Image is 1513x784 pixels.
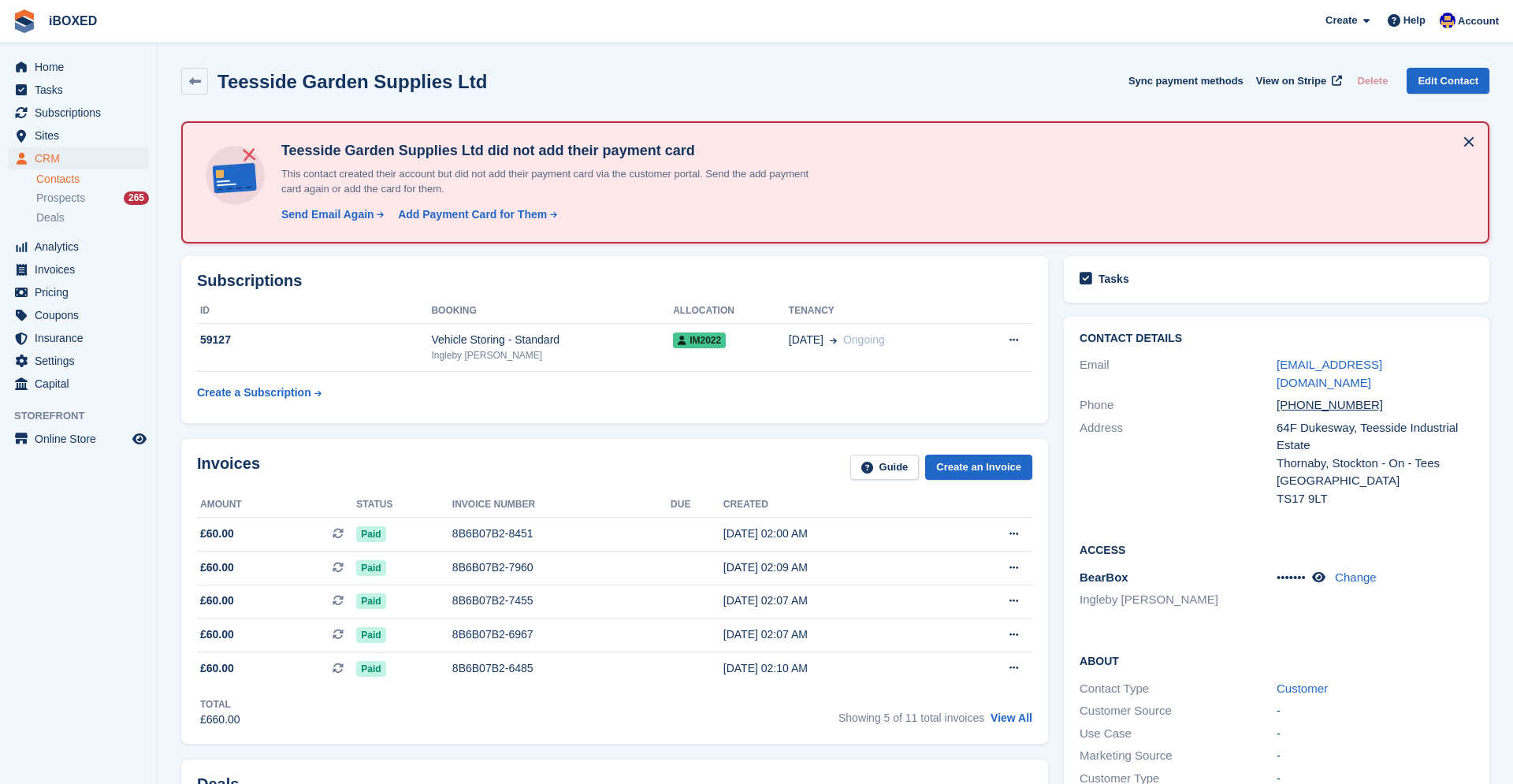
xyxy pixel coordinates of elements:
[789,332,823,348] span: [DATE]
[1277,490,1474,508] div: TS17 9LT
[36,190,149,206] a: Prospects 265
[1099,272,1129,286] h2: Tasks
[1080,591,1277,609] li: Ingleby [PERSON_NAME]
[1277,725,1474,743] div: -
[452,626,671,643] div: 8B6B07B2-6967
[200,697,240,712] div: Total
[35,304,129,326] span: Coupons
[35,350,129,372] span: Settings
[35,79,129,101] span: Tasks
[1080,747,1277,765] div: Marketing Source
[356,661,385,677] span: Paid
[1128,68,1243,94] button: Sync payment methods
[1080,652,1474,668] h2: About
[452,660,671,677] div: 8B6B07B2-6485
[200,660,234,677] span: £60.00
[197,299,431,324] th: ID
[356,492,452,518] th: Status
[1440,13,1455,28] img: Noor Rashid
[991,712,1032,724] a: View All
[925,455,1032,481] a: Create an Invoice
[1080,333,1474,345] h2: Contact Details
[1277,570,1306,584] span: •••••••
[35,56,129,78] span: Home
[197,492,356,518] th: Amount
[281,206,374,223] div: Send Email Again
[673,333,726,348] span: IM2022
[1407,68,1489,94] a: Edit Contact
[1277,472,1474,490] div: [GEOGRAPHIC_DATA]
[14,408,157,424] span: Storefront
[197,272,1032,290] h2: Subscriptions
[723,492,946,518] th: Created
[673,299,789,324] th: Allocation
[35,327,129,349] span: Insurance
[1080,419,1277,508] div: Address
[130,429,149,448] a: Preview store
[202,142,269,209] img: no-card-linked-e7822e413c904bf8b177c4d89f31251c4716f9871600ec3ca5bfc59e148c83f4.svg
[356,526,385,542] span: Paid
[1277,398,1396,411] a: [PHONE_NUMBER]
[200,526,234,542] span: £60.00
[1277,682,1328,695] a: Customer
[35,428,129,450] span: Online Store
[275,166,827,197] p: This contact created their account but did not add their payment card via the customer portal. Se...
[1277,419,1474,455] div: 64F Dukesway, Teesside Industrial Estate
[8,124,149,147] a: menu
[1250,68,1345,94] a: View on Stripe
[36,210,149,226] a: Deals
[843,333,885,346] span: Ongoing
[356,627,385,643] span: Paid
[8,79,149,101] a: menu
[124,191,149,205] div: 265
[1080,680,1277,698] div: Contact Type
[1351,68,1394,94] button: Delete
[197,332,431,348] div: 59127
[452,492,671,518] th: Invoice number
[1403,13,1426,28] span: Help
[8,147,149,169] a: menu
[35,236,129,258] span: Analytics
[452,526,671,542] div: 8B6B07B2-8451
[671,492,723,518] th: Due
[1277,747,1474,765] div: -
[36,210,65,225] span: Deals
[36,172,149,187] a: Contacts
[8,236,149,258] a: menu
[1080,356,1277,392] div: Email
[1080,396,1277,414] div: Phone
[35,102,129,124] span: Subscriptions
[8,56,149,78] a: menu
[356,593,385,609] span: Paid
[431,299,673,324] th: Booking
[723,593,946,609] div: [DATE] 02:07 AM
[200,559,234,576] span: £60.00
[8,102,149,124] a: menu
[8,281,149,303] a: menu
[1277,702,1474,720] div: -
[197,378,322,407] a: Create a Subscription
[838,712,984,724] span: Showing 5 of 11 total invoices
[35,124,129,147] span: Sites
[1458,13,1499,29] span: Account
[392,206,559,223] a: Add Payment Card for Them
[43,8,103,34] a: iBOXED
[356,560,385,576] span: Paid
[35,147,129,169] span: CRM
[35,373,129,395] span: Capital
[398,206,547,223] div: Add Payment Card for Them
[1256,73,1326,89] span: View on Stripe
[13,9,36,33] img: stora-icon-8386f47178a22dfd0bd8f6a31ec36ba5ce8667c1dd55bd0f319d3a0aa187defe.svg
[1277,455,1474,473] div: Thornaby, Stockton - On - Tees
[850,455,920,481] a: Guide
[1277,358,1382,389] a: [EMAIL_ADDRESS][DOMAIN_NAME]
[8,428,149,450] a: menu
[200,593,234,609] span: £60.00
[723,660,946,677] div: [DATE] 02:10 AM
[1080,570,1128,584] span: BearBox
[275,142,827,160] h4: Teesside Garden Supplies Ltd did not add their payment card
[8,304,149,326] a: menu
[723,559,946,576] div: [DATE] 02:09 AM
[1080,702,1277,720] div: Customer Source
[789,299,970,324] th: Tenancy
